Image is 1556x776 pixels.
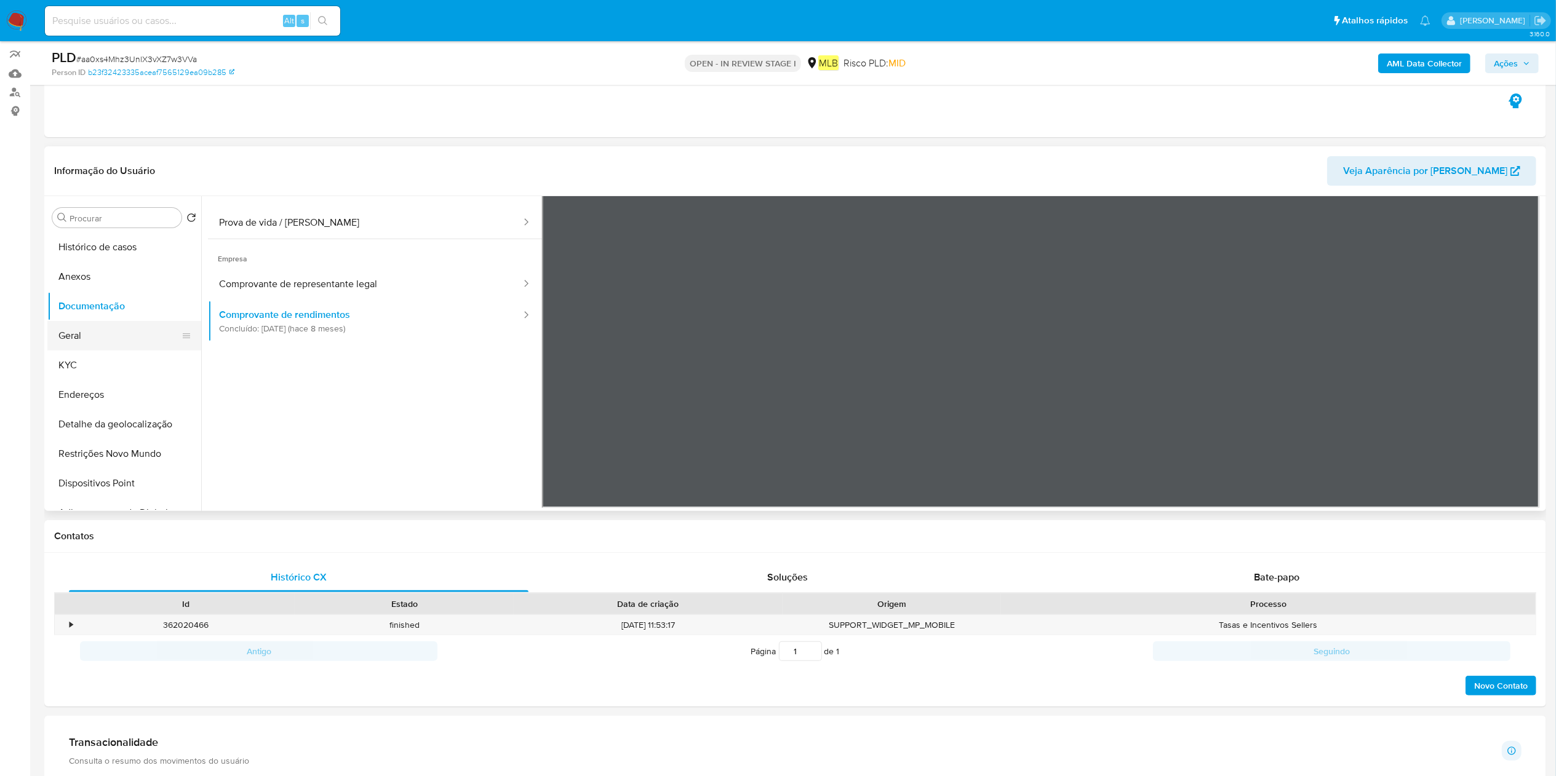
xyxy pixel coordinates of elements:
span: Veja Aparência por [PERSON_NAME] [1343,156,1507,186]
span: 1 [837,645,840,657]
span: s [301,15,305,26]
div: [DATE] 11:53:17 [514,615,783,635]
h1: Contatos [54,530,1536,542]
input: Pesquise usuários ou casos... [45,13,340,29]
button: Histórico de casos [47,232,201,262]
b: Person ID [52,67,86,78]
p: juliane.miranda@mercadolivre.com [1460,15,1530,26]
span: Ações [1494,53,1518,73]
button: KYC [47,350,201,380]
span: Soluções [767,570,808,584]
div: Id [85,598,286,610]
button: Endereços [47,380,201,410]
span: Bate-papo [1254,570,1299,584]
a: Notificações [1420,15,1430,26]
div: finished [295,615,513,635]
b: PLD [52,47,76,67]
div: Estado [303,598,505,610]
em: MLB [818,55,839,70]
div: 362020466 [76,615,295,635]
span: # aa0xs4Mhz3UnlX3vXZ7w3VVa [76,53,197,65]
div: Processo [1010,598,1527,610]
div: SUPPORT_WIDGET_MP_MOBILE [783,615,1001,635]
button: Documentação [47,291,201,321]
button: Adiantamentos de Dinheiro [47,498,201,528]
button: Detalhe da geolocalização [47,410,201,439]
span: Alt [284,15,294,26]
div: Tasas e Incentivos Sellers [1001,615,1536,635]
button: Novo Contato [1466,676,1536,695]
button: AML Data Collector [1378,53,1470,73]
button: Anexos [47,262,201,291]
b: AML Data Collector [1387,53,1462,73]
button: Antigo [80,641,437,661]
p: OPEN - IN REVIEW STAGE I [685,55,801,72]
button: Ações [1485,53,1539,73]
span: Risco PLD: [844,57,906,70]
button: Dispositivos Point [47,469,201,498]
input: Procurar [70,213,177,224]
div: Data de criação [522,598,774,610]
button: Restrições Novo Mundo [47,439,201,469]
div: Origem [791,598,992,610]
button: Veja Aparência por [PERSON_NAME] [1327,156,1536,186]
span: Novo Contato [1474,677,1528,694]
a: Sair [1534,14,1547,27]
span: Atalhos rápidos [1342,14,1408,27]
button: search-icon [310,12,335,30]
button: Procurar [57,213,67,223]
a: b23f32423335aceaf7565129ea09b285 [88,67,234,78]
div: • [70,619,73,631]
button: Retornar ao pedido padrão [186,213,196,226]
span: Página de [751,641,840,661]
button: Geral [47,321,191,350]
span: MID [888,56,906,70]
span: 3.160.0 [1530,29,1550,39]
span: Histórico CX [271,570,327,584]
h1: Informação do Usuário [54,165,155,177]
button: Seguindo [1153,641,1510,661]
